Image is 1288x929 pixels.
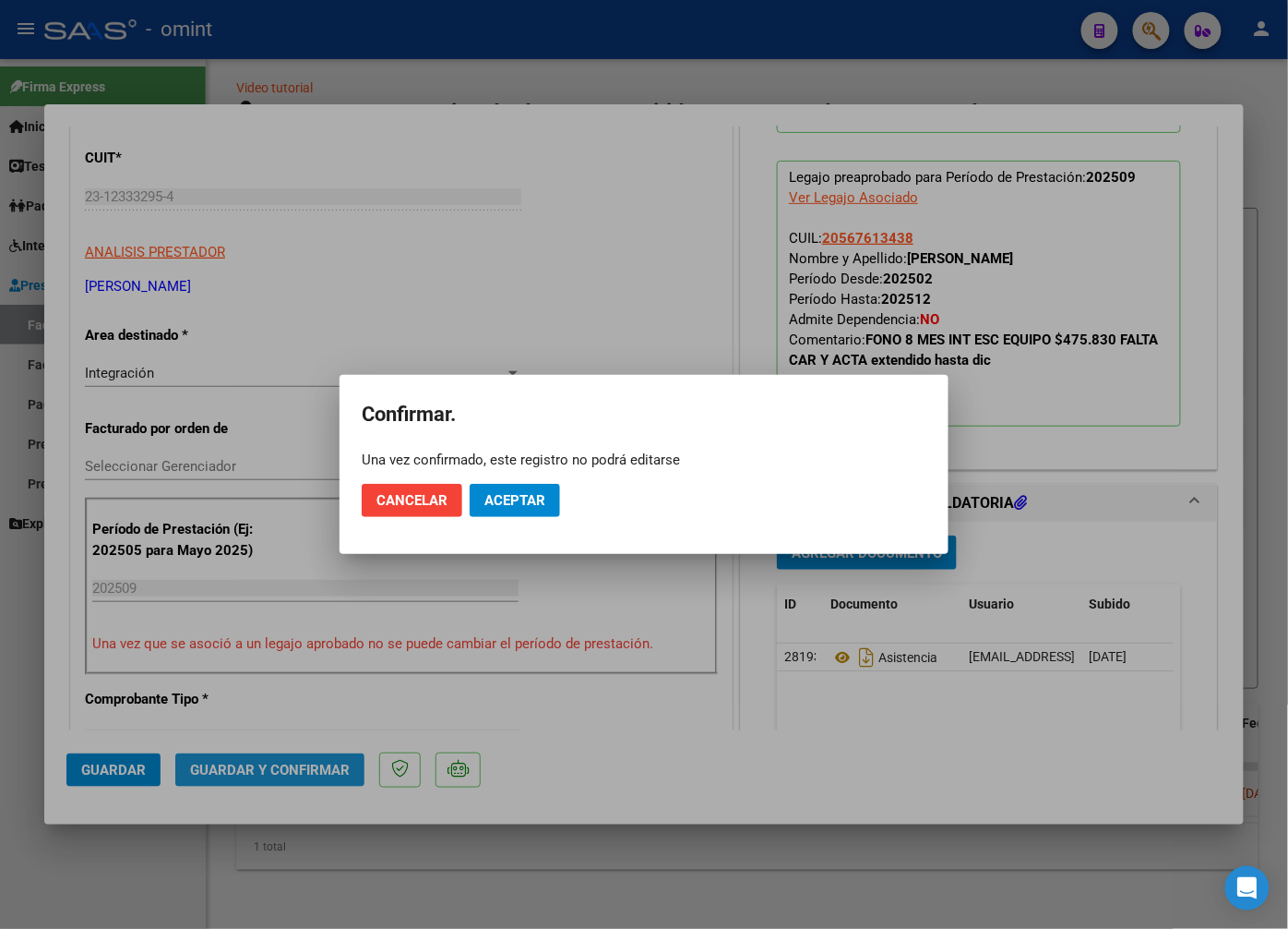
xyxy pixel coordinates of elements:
[1225,866,1270,911] div: Open Intercom Messenger
[362,451,926,469] div: Una vez confirmado, este registro no podrá editarse
[362,484,462,517] button: Cancelar
[470,484,560,517] button: Aceptar
[362,397,926,432] h2: Confirmar.
[376,492,447,509] span: Cancelar
[484,492,545,509] span: Aceptar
